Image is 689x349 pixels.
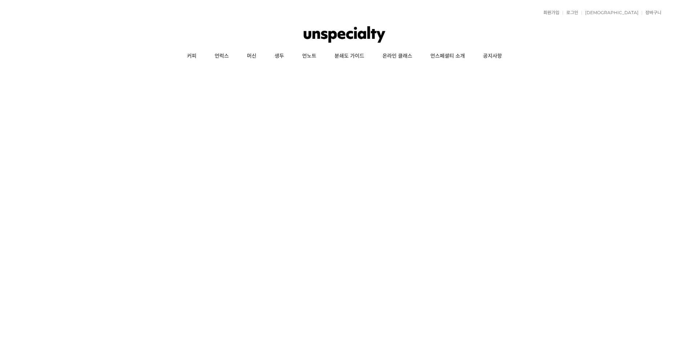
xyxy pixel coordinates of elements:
a: 로그인 [563,11,578,15]
a: 공지사항 [474,47,511,65]
a: 커피 [178,47,206,65]
a: 언노트 [293,47,325,65]
a: 머신 [238,47,266,65]
a: [DEMOGRAPHIC_DATA] [581,11,639,15]
img: 언스페셜티 몰 [304,24,385,45]
a: 회원가입 [540,11,559,15]
a: 온라인 클래스 [373,47,421,65]
a: 분쇄도 가이드 [325,47,373,65]
a: 언스페셜티 소개 [421,47,474,65]
a: 생두 [266,47,293,65]
a: 언럭스 [206,47,238,65]
a: 장바구니 [642,11,661,15]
